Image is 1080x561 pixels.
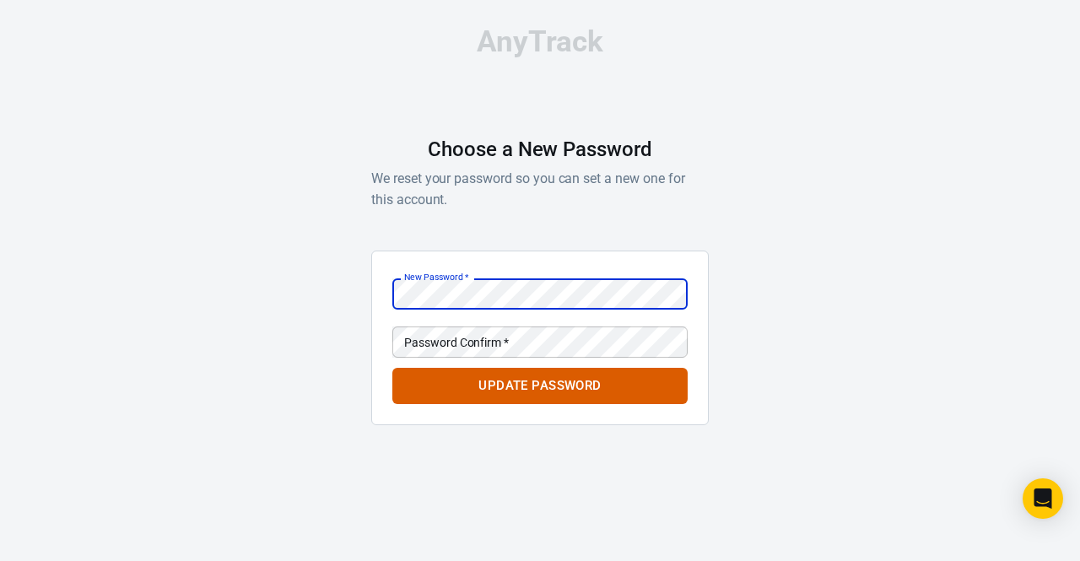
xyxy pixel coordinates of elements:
[428,138,652,161] h1: Choose a New Password
[1023,478,1063,519] div: Open Intercom Messenger
[371,168,709,210] p: We reset your password so you can set a new one for this account.
[404,271,469,283] label: New Password
[371,27,709,57] div: AnyTrack
[392,368,688,403] button: Update Password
